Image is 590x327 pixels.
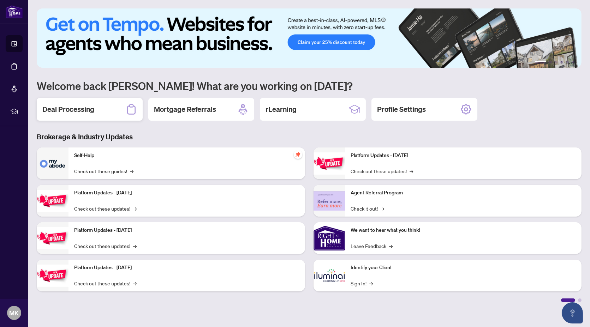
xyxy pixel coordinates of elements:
[6,5,23,18] img: logo
[42,104,94,114] h2: Deal Processing
[314,222,345,254] img: We want to hear what you think!
[37,79,582,92] h1: Welcome back [PERSON_NAME]! What are you working on [DATE]?
[381,205,385,212] span: →
[133,205,137,212] span: →
[377,104,426,114] h2: Profile Settings
[10,308,19,318] span: MK
[74,264,299,272] p: Platform Updates - [DATE]
[74,167,133,175] a: Check out these guides!→
[37,132,582,142] h3: Brokerage & Industry Updates
[562,302,583,323] button: Open asap
[74,242,137,250] a: Check out these updates!→
[351,167,413,175] a: Check out these updates!→
[74,189,299,197] p: Platform Updates - [DATE]
[154,104,216,114] h2: Mortgage Referrals
[37,265,68,287] img: Platform Updates - July 8, 2025
[37,8,582,68] img: Slide 0
[314,191,345,211] img: Agent Referral Program
[351,205,385,212] a: Check it out!→
[294,150,302,159] span: pushpin
[133,242,137,250] span: →
[37,190,68,212] img: Platform Updates - September 16, 2025
[410,167,413,175] span: →
[74,152,299,159] p: Self-Help
[351,242,393,250] a: Leave Feedback→
[535,61,546,63] button: 1
[566,61,569,63] button: 5
[351,152,576,159] p: Platform Updates - [DATE]
[351,226,576,234] p: We want to hear what you think!
[266,104,297,114] h2: rLearning
[37,147,68,179] img: Self-Help
[314,260,345,291] img: Identify your Client
[133,279,137,287] span: →
[74,226,299,234] p: Platform Updates - [DATE]
[37,227,68,249] img: Platform Updates - July 21, 2025
[130,167,133,175] span: →
[370,279,373,287] span: →
[74,279,137,287] a: Check out these updates!→
[389,242,393,250] span: →
[555,61,558,63] button: 3
[560,61,563,63] button: 4
[74,205,137,212] a: Check out these updates!→
[549,61,552,63] button: 2
[572,61,574,63] button: 6
[351,189,576,197] p: Agent Referral Program
[351,264,576,272] p: Identify your Client
[314,152,345,175] img: Platform Updates - June 23, 2025
[351,279,373,287] a: Sign In!→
